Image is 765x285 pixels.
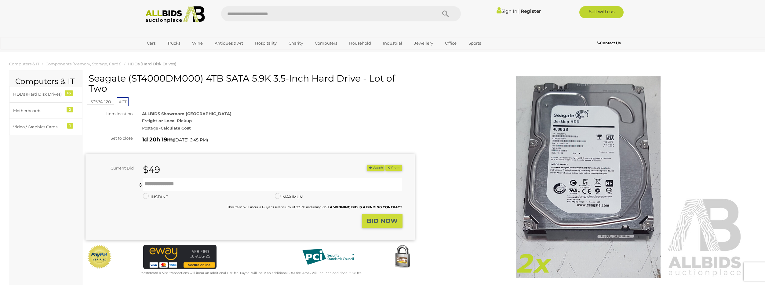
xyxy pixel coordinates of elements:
a: Jewellery [410,38,437,48]
a: Sports [464,38,485,48]
span: [DATE] 6:45 PM [174,137,207,143]
div: Set to close [81,135,137,142]
b: A WINNING BID IS A BINDING CONTRACT [330,205,402,209]
label: MAXIMUM [275,193,303,200]
div: Motherboards [13,107,64,114]
div: Current Bid [86,165,138,172]
button: BID NOW [362,214,403,228]
a: Hospitality [251,38,281,48]
a: Components (Memory, Storage, Cards) [46,61,122,66]
img: Secured by Rapid SSL [390,245,415,269]
div: Postage - [142,125,415,132]
a: Household [345,38,375,48]
img: Allbids.com.au [142,6,208,23]
a: Trucks [163,38,184,48]
span: | [518,8,520,14]
a: Register [521,8,541,14]
a: Computers & IT [9,61,39,66]
div: 1 [67,123,73,129]
a: Motherboards 2 [9,103,82,119]
div: 16 [65,90,73,96]
a: HDDs (Hard Disk Drives) 16 [9,86,82,102]
span: ( ) [173,137,208,142]
a: 53574-120 [87,99,114,104]
a: Industrial [379,38,406,48]
h1: Seagate (ST4000DM000) 4TB SATA 5.9K 3.5-Inch Hard Drive - Lot of Two [89,73,413,93]
a: Wine [188,38,207,48]
div: Video / Graphics Cards [13,123,64,130]
span: ACT [117,97,129,106]
label: INSTANT [143,193,168,200]
mark: 53574-120 [87,99,114,105]
a: [GEOGRAPHIC_DATA] [143,48,194,58]
a: Computers [311,38,341,48]
a: Video / Graphics Cards 1 [9,119,82,135]
a: Contact Us [597,40,622,46]
button: Search [430,6,461,21]
a: Sell with us [579,6,624,18]
small: This Item will incur a Buyer's Premium of 22.5% including GST. [227,205,402,209]
a: Office [441,38,461,48]
b: Contact Us [597,41,621,45]
a: Antiques & Art [211,38,247,48]
h2: Computers & IT [15,77,76,86]
div: 2 [67,107,73,112]
a: Cars [143,38,159,48]
img: Official PayPal Seal [87,245,112,269]
strong: $49 [143,164,160,175]
a: HDDs (Hard Disk Drives) [128,61,176,66]
a: Charity [285,38,307,48]
strong: Freight or Local Pickup [142,118,192,123]
div: HDDs (Hard Disk Drives) [13,91,64,98]
div: Item location [81,110,137,117]
li: Watch this item [367,165,384,171]
img: PCI DSS compliant [297,245,359,269]
strong: 1d 20h 19m [142,136,173,143]
img: eWAY Payment Gateway [143,245,217,269]
strong: Calculate Cost [161,126,191,130]
strong: ALLBIDS Showroom [GEOGRAPHIC_DATA] [142,111,231,116]
button: Share [385,165,402,171]
button: Watch [367,165,384,171]
small: Mastercard & Visa transactions will incur an additional 1.9% fee. Paypal will incur an additional... [140,271,362,275]
a: Sign In [497,8,517,14]
img: Seagate (ST4000DM000) 4TB SATA 5.9K 3.5-Inch Hard Drive - Lot of Two [432,76,745,278]
strong: BID NOW [367,217,398,225]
